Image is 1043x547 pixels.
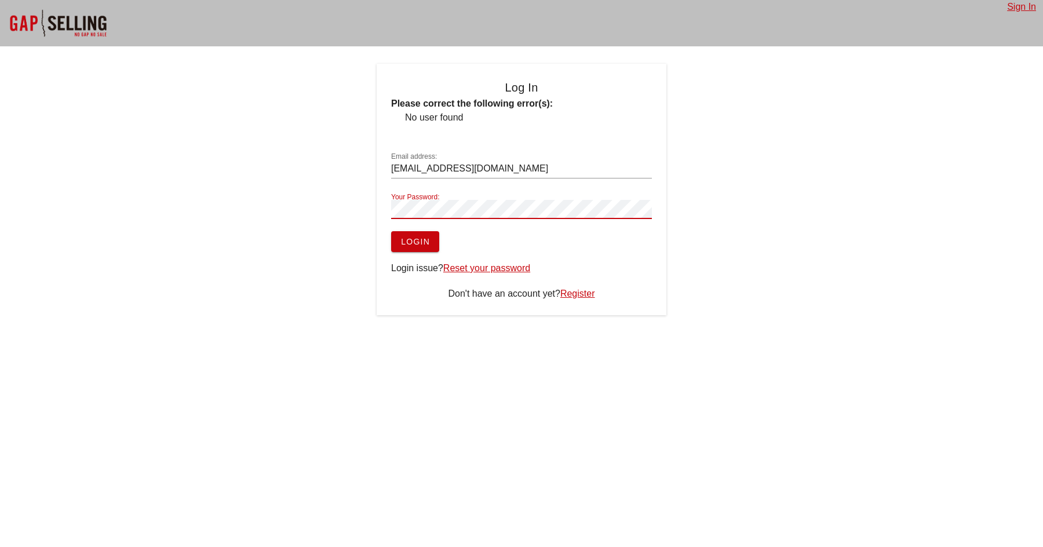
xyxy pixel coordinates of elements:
[560,289,595,298] a: Register
[443,263,530,273] a: Reset your password
[405,111,652,125] li: No user found
[391,99,553,108] b: Please correct the following error(s):
[400,237,430,246] span: Login
[391,261,652,275] div: Login issue?
[391,231,439,252] button: Login
[391,287,652,301] div: Don't have an account yet?
[1007,2,1036,12] a: Sign In
[391,78,652,97] h4: Log In
[391,193,440,202] label: Your Password:
[391,152,437,161] label: Email address:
